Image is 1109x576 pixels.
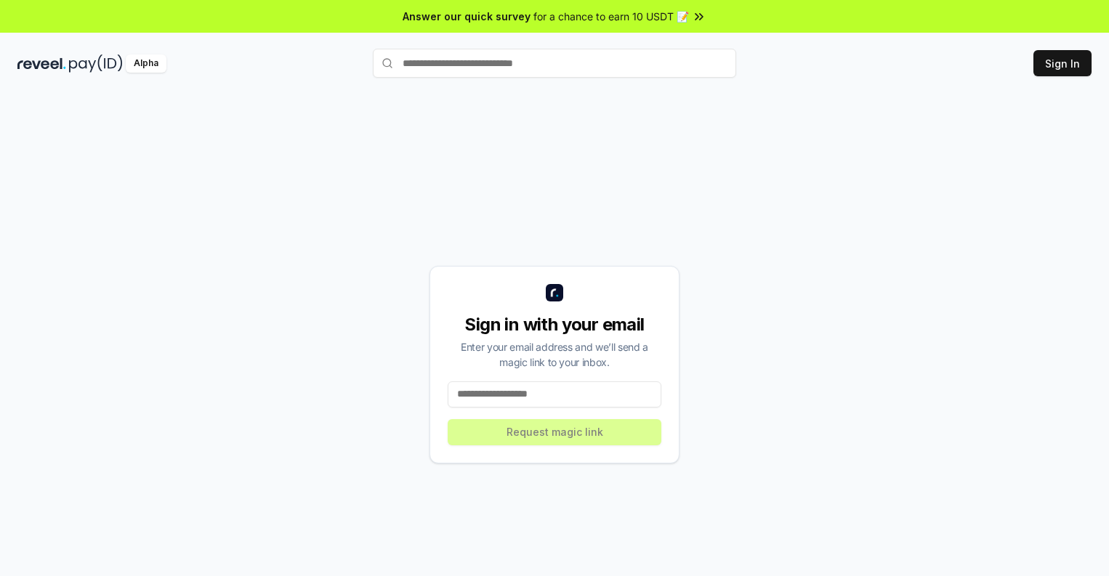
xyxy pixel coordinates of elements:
[403,9,531,24] span: Answer our quick survey
[69,54,123,73] img: pay_id
[126,54,166,73] div: Alpha
[533,9,689,24] span: for a chance to earn 10 USDT 📝
[1033,50,1092,76] button: Sign In
[17,54,66,73] img: reveel_dark
[448,313,661,336] div: Sign in with your email
[546,284,563,301] img: logo_small
[448,339,661,370] div: Enter your email address and we’ll send a magic link to your inbox.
